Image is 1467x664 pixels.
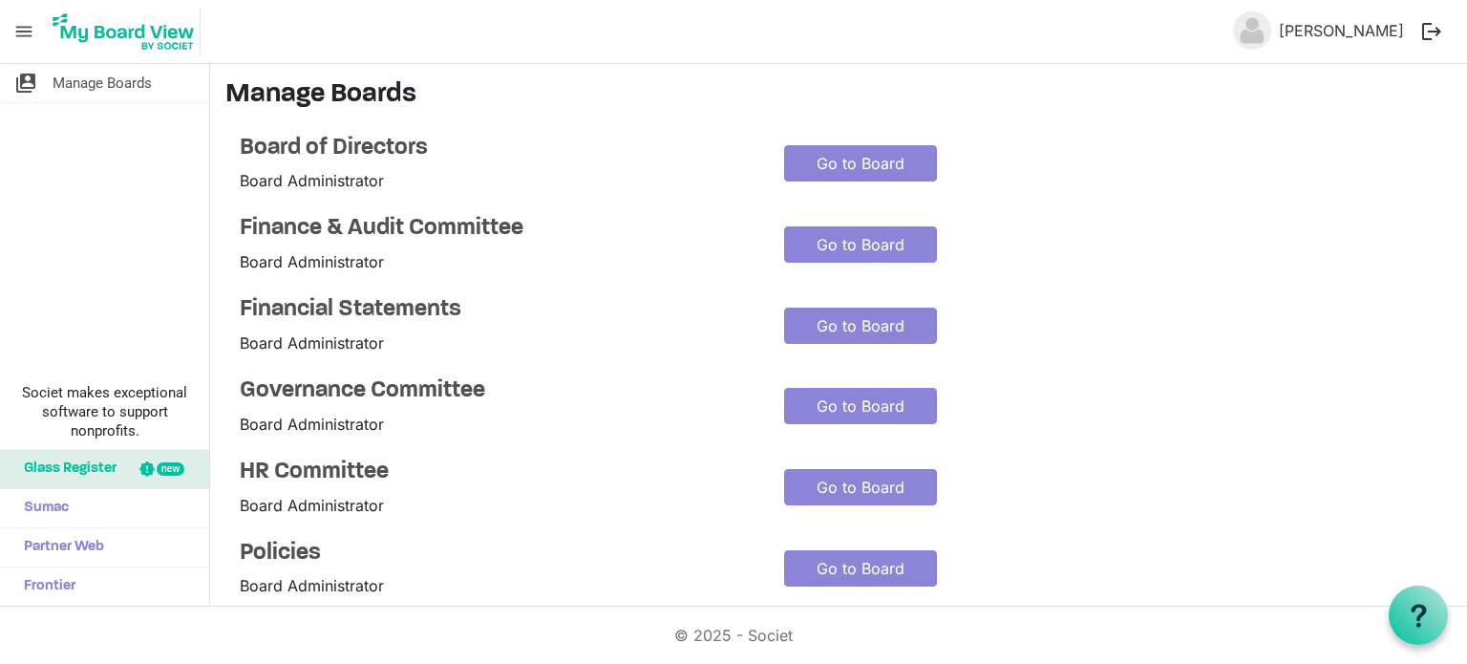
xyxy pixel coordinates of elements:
a: Board of Directors [240,135,755,162]
span: Board Administrator [240,415,384,434]
a: Go to Board [784,550,937,587]
span: Partner Web [14,528,104,567]
a: HR Committee [240,459,755,486]
a: [PERSON_NAME] [1271,11,1412,50]
span: Glass Register [14,450,117,488]
span: menu [6,13,42,50]
a: Finance & Audit Committee [240,215,755,243]
span: Board Administrator [240,496,384,515]
a: Financial Statements [240,296,755,324]
span: Societ makes exceptional software to support nonprofits. [9,383,201,440]
a: Go to Board [784,226,937,263]
span: Board Administrator [240,333,384,353]
h3: Manage Boards [225,79,1452,112]
div: new [157,462,184,476]
img: My Board View Logo [47,8,201,55]
span: Frontier [14,568,75,606]
span: Board Administrator [240,576,384,595]
span: Sumac [14,489,69,527]
span: Board Administrator [240,171,384,190]
button: logout [1412,11,1452,52]
a: Go to Board [784,145,937,182]
a: Go to Board [784,469,937,505]
a: Policies [240,540,755,568]
a: Go to Board [784,308,937,344]
a: Go to Board [784,388,937,424]
span: Manage Boards [53,64,152,102]
a: © 2025 - Societ [674,626,793,645]
span: Board Administrator [240,252,384,271]
a: My Board View Logo [47,8,208,55]
span: switch_account [14,64,37,102]
img: no-profile-picture.svg [1233,11,1271,50]
a: Governance Committee [240,377,755,405]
